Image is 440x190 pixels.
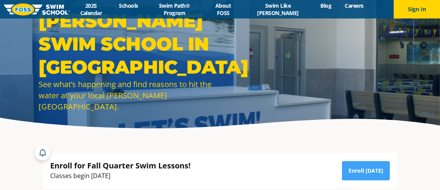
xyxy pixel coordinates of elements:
[204,2,242,17] a: About FOSS
[145,2,204,17] a: Swim Path® Program
[342,161,390,180] a: Enroll [DATE]
[50,171,191,181] div: Classes begin [DATE]
[112,2,145,9] a: Schools
[338,2,370,9] a: Careers
[70,2,112,17] a: 2025 Calendar
[39,9,216,79] h1: [PERSON_NAME] Swim School in [GEOGRAPHIC_DATA]
[4,3,70,15] img: FOSS Swim School Logo
[242,2,314,17] a: Swim Like [PERSON_NAME]
[314,2,338,9] a: Blog
[50,160,191,171] div: Enroll for Fall Quarter Swim Lessons!
[39,79,216,112] div: See what’s happening and find reasons to hit the water at your local [PERSON_NAME][GEOGRAPHIC_DATA].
